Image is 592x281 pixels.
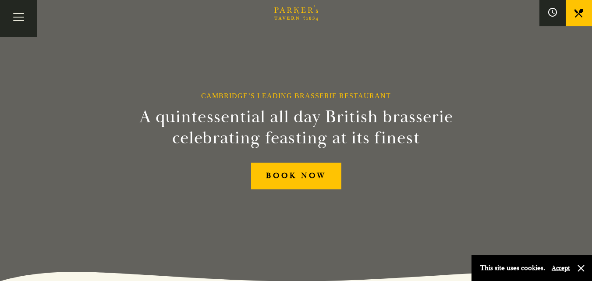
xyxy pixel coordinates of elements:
[577,264,585,273] button: Close and accept
[480,262,545,274] p: This site uses cookies.
[201,92,391,100] h1: Cambridge’s Leading Brasserie Restaurant
[251,163,341,189] a: BOOK NOW
[96,107,496,149] h2: A quintessential all day British brasserie celebrating feasting at its finest
[552,264,570,272] button: Accept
